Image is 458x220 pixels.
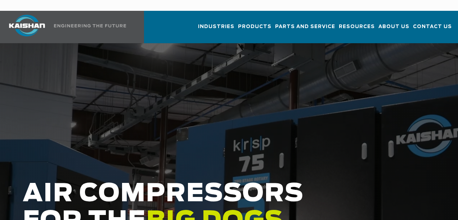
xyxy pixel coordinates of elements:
[198,23,234,31] span: Industries
[238,23,271,31] span: Products
[198,17,234,42] a: Industries
[339,23,375,31] span: Resources
[275,23,335,31] span: Parts and Service
[413,17,452,42] a: Contact Us
[54,24,126,27] img: Engineering the future
[378,17,409,42] a: About Us
[378,23,409,31] span: About Us
[275,17,335,42] a: Parts and Service
[413,23,452,31] span: Contact Us
[339,17,375,42] a: Resources
[238,17,271,42] a: Products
